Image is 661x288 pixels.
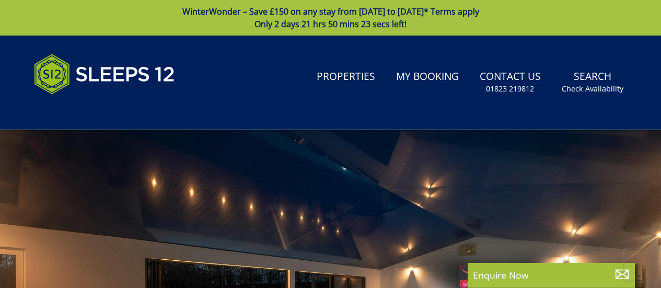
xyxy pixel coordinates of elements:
[473,268,630,282] p: Enquire Now
[254,18,407,30] span: Only 2 days 21 hrs 50 mins 23 secs left!
[392,65,463,89] a: My Booking
[29,107,138,116] iframe: Customer reviews powered by Trustpilot
[34,48,175,100] img: Sleeps 12
[562,84,623,94] small: Check Availability
[476,65,545,99] a: Contact Us01823 219812
[486,84,534,94] small: 01823 219812
[312,65,379,89] a: Properties
[558,65,628,99] a: SearchCheck Availability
